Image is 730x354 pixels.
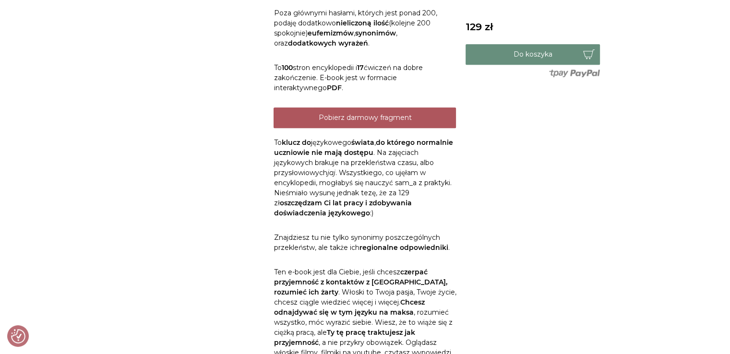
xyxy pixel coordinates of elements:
[274,328,415,347] strong: Ty tę pracę traktujesz jak przyjemność
[287,39,368,47] strong: dodatkowych wyrażeń
[351,138,374,147] strong: świata
[281,138,311,147] strong: klucz do
[274,63,456,93] p: To stron encyklopedii i ćwiczeń na dobre zakończenie. E-book jest w formacie interaktywnego .
[359,243,448,252] strong: regionalne odpowiedniki
[274,199,411,217] strong: oszczędzam Ci lat pracy i zdobywania doświadczenia językowego
[11,329,25,343] img: Revisit consent button
[327,168,335,177] em: jaj
[466,21,492,33] span: 129
[274,138,453,157] strong: do którego normalnie uczniowie nie mają dostępu
[326,83,341,92] strong: PDF
[335,19,388,27] strong: nieliczoną ilość
[274,298,424,317] strong: Chcesz odnajdywać się w tym języku na maksa
[274,107,456,128] a: Pobierz darmowy fragment
[274,268,447,296] strong: czerpać przyjemność z kontaktów z [GEOGRAPHIC_DATA], rozumieć ich żarty
[274,138,456,218] p: To językowego , . Na zajęciach językowych brakuje na przekleństwa czasu, albo przysłowiowych . Ws...
[307,29,353,37] strong: eufemizmów
[11,329,25,343] button: Preferencje co do zgód
[466,44,600,65] button: Do koszyka
[274,233,456,253] p: Znajdziesz tu nie tylko synonimy poszczególnych przekleństw, ale także ich .
[281,63,292,72] strong: 100
[355,29,395,37] strong: synonimów
[357,63,363,72] strong: 17
[274,8,456,48] p: Poza głównymi hasłami, których jest ponad 200, podaję dodatkowo (kolejne 200 spokojnie) , , oraz .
